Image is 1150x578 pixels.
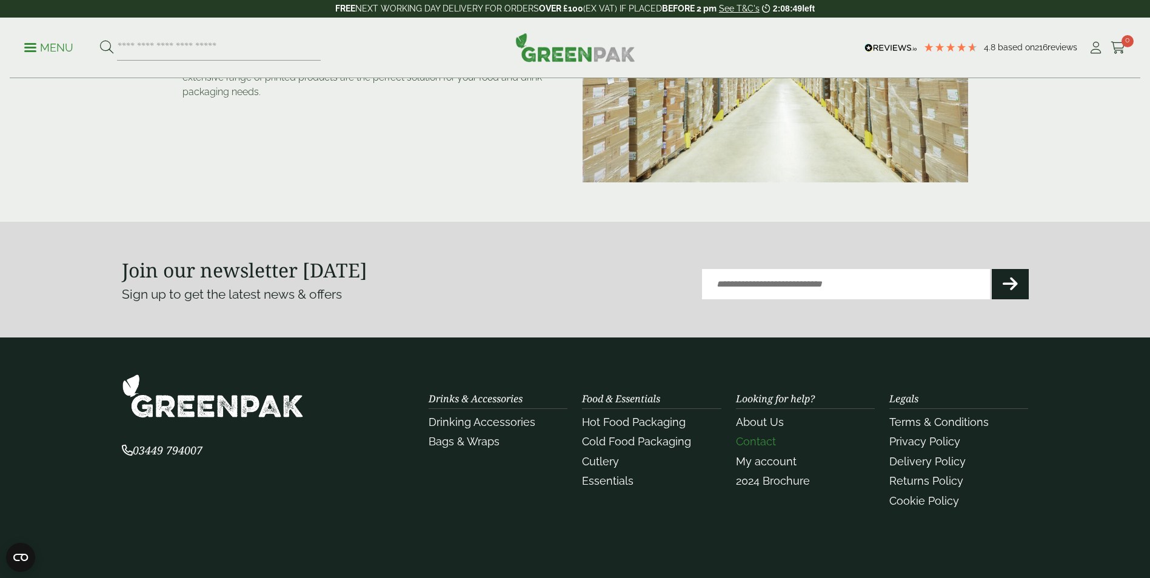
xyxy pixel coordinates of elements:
a: Terms & Conditions [889,416,989,428]
a: Delivery Policy [889,455,966,468]
strong: Join our newsletter [DATE] [122,257,367,283]
a: Returns Policy [889,474,963,487]
strong: OVER £100 [539,4,583,13]
span: 03449 794007 [122,443,202,457]
a: Cold Food Packaging [582,435,691,448]
a: 03449 794007 [122,445,202,457]
img: REVIEWS.io [864,44,917,52]
span: reviews [1048,42,1077,52]
i: Cart [1111,42,1126,54]
a: See T&C's [719,4,760,13]
a: Cutlery [582,455,619,468]
a: Menu [24,41,73,53]
span: 4.8 [984,42,998,52]
span: 216 [1035,42,1048,52]
a: About Us [736,416,784,428]
i: My Account [1088,42,1103,54]
a: Bags & Wraps [429,435,500,448]
a: 0 [1111,39,1126,57]
img: GreenPak Supplies [515,33,635,62]
a: Privacy Policy [889,435,960,448]
a: 2024 Brochure [736,474,810,487]
a: My account [736,455,797,468]
p: Sign up to get the latest news & offers [122,285,530,304]
a: Hot Food Packaging [582,416,686,428]
a: Cookie Policy [889,494,959,507]
button: Open CMP widget [6,543,35,572]
span: 0 [1122,35,1134,47]
a: Contact [736,435,776,448]
span: left [802,4,815,13]
span: Based on [998,42,1035,52]
span: 2:08:49 [773,4,802,13]
div: 4.79 Stars [923,42,978,53]
strong: FREE [335,4,355,13]
img: GreenPak Supplies [122,374,304,418]
p: Menu [24,41,73,55]
a: Drinking Accessories [429,416,535,428]
a: Essentials [582,474,634,487]
strong: BEFORE 2 pm [662,4,717,13]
